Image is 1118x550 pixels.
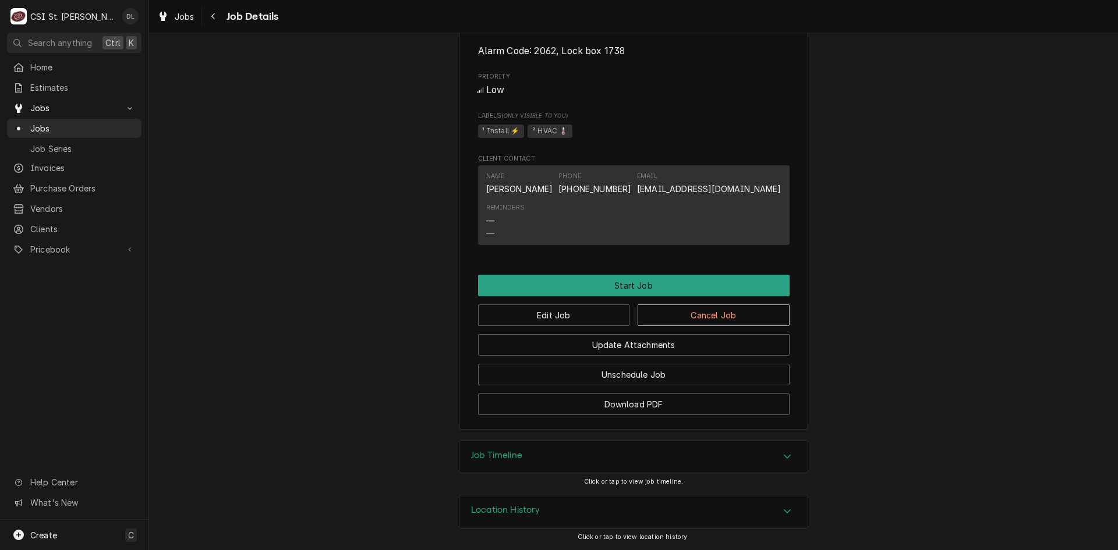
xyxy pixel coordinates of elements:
button: Start Job [478,275,790,296]
a: Go to What's New [7,493,141,512]
button: Cancel Job [638,304,790,326]
div: Button Group Row [478,296,790,326]
div: Name [486,172,505,181]
div: Phone [558,172,581,181]
div: Low [478,83,790,97]
span: Priority [478,83,790,97]
button: Edit Job [478,304,630,326]
a: Go to Pricebook [7,240,141,259]
div: Contact [478,165,790,245]
div: Email [637,172,781,195]
button: Accordion Details Expand Trigger [459,441,808,473]
div: Reminders [486,203,525,239]
span: What's New [30,496,135,509]
a: Invoices [7,158,141,178]
div: Email [637,172,657,181]
h3: Location History [471,505,540,516]
span: Purchase Orders [30,182,136,194]
span: ² HVAC 🌡️ [528,125,572,139]
span: K [129,37,134,49]
a: Go to Help Center [7,473,141,492]
span: Create [30,530,57,540]
a: Jobs [7,119,141,138]
a: Go to Jobs [7,98,141,118]
button: Navigate back [204,7,223,26]
span: Click or tap to view job timeline. [584,478,683,485]
a: Estimates [7,78,141,97]
button: Unschedule Job [478,364,790,385]
div: Accordion Header [459,495,808,528]
div: [PERSON_NAME] [486,183,553,195]
a: [PHONE_NUMBER] [558,184,631,194]
span: [object Object] [478,123,790,140]
button: Update Attachments [478,334,790,356]
div: DL [122,8,139,24]
span: Help Center [30,476,135,488]
div: Button Group Row [478,385,790,415]
div: C [10,8,27,24]
a: Clients [7,219,141,239]
div: Location History [459,495,808,528]
span: Invoices [30,162,136,174]
a: [EMAIL_ADDRESS][DOMAIN_NAME] [637,184,781,194]
span: Pricebook [30,243,118,256]
span: Job Series [30,143,136,155]
div: — [486,227,494,239]
div: CSI St. Louis's Avatar [10,8,27,24]
button: Download PDF [478,393,790,415]
span: ¹ Install ⚡️ [478,125,525,139]
div: David Lindsey's Avatar [122,8,139,24]
span: Priority [478,72,790,81]
span: C [128,529,134,541]
span: Ctrl [105,37,121,49]
a: Home [7,58,141,77]
div: Button Group Row [478,326,790,356]
a: Job Series [7,139,141,158]
div: Button Group Row [478,275,790,296]
span: Estimates [30,81,136,94]
span: Job Details [223,9,279,24]
div: Name [486,172,553,195]
span: Clients [30,223,136,235]
span: Jobs [30,102,118,114]
div: Phone [558,172,631,195]
span: Labels [478,111,790,120]
button: Search anythingCtrlK [7,33,141,53]
div: Priority [478,72,790,97]
span: Jobs [30,122,136,134]
div: Accordion Header [459,441,808,473]
span: (Only Visible to You) [501,112,567,119]
span: Vendors [30,203,136,215]
div: Button Group Row [478,356,790,385]
a: Purchase Orders [7,179,141,198]
div: Button Group [478,275,790,415]
div: CSI St. [PERSON_NAME] [30,10,116,23]
span: Search anything [28,37,92,49]
a: Jobs [153,7,199,26]
div: Reminders [486,203,525,212]
div: Client Contact [478,154,790,250]
div: Job Timeline [459,440,808,474]
span: Client Contact [478,154,790,164]
span: Click or tap to view location history. [578,533,689,541]
span: Home [30,61,136,73]
div: [object Object] [478,111,790,140]
button: Accordion Details Expand Trigger [459,495,808,528]
div: — [486,215,494,227]
h3: Job Timeline [471,450,522,461]
div: Client Contact List [478,165,790,250]
a: Vendors [7,199,141,218]
span: Jobs [175,10,194,23]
